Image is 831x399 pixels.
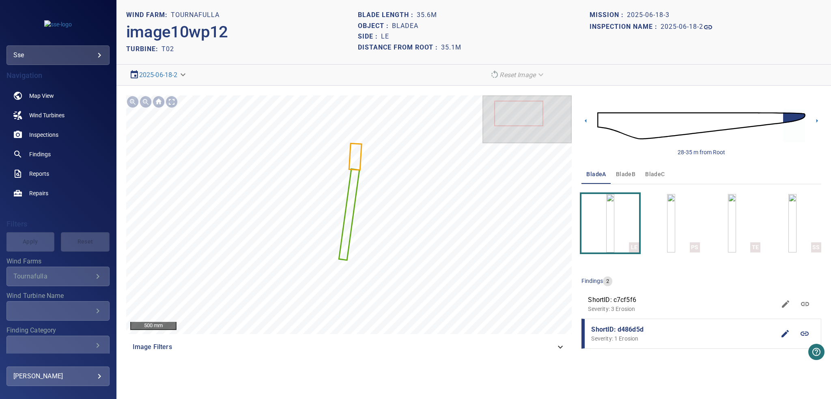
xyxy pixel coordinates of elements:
h1: WIND FARM: [126,11,171,19]
img: d [597,101,805,151]
h1: LE [381,33,389,41]
div: Wind Turbine Name [6,301,110,321]
div: Zoom in [126,95,139,108]
a: SS [788,194,797,252]
a: reports noActive [6,164,110,183]
h1: bladeA [392,22,418,30]
div: [PERSON_NAME] [13,370,103,383]
a: 2025-06-18-2 [661,22,713,32]
div: Go home [152,95,165,108]
a: 2025-06-18-2 [139,71,178,79]
span: bladeA [586,169,606,179]
em: Reset Image [499,71,536,79]
span: Wind Turbines [29,111,65,119]
span: Repairs [29,189,48,197]
div: Zoom out [139,95,152,108]
span: Image Filters [133,342,556,352]
h4: Navigation [6,71,110,80]
span: 2 [603,278,612,285]
span: Findings [29,150,51,158]
div: Wind Farms [6,267,110,286]
a: TE [728,194,736,252]
div: PS [690,242,700,252]
div: 28-35 m from Root [678,148,725,156]
h1: 2025-06-18-3 [627,11,670,19]
span: bladeC [645,169,665,179]
div: Image Filters [126,337,572,357]
div: 2025-06-18-2 [126,68,191,82]
button: PS [642,194,700,252]
div: sse [6,45,110,65]
span: Reports [29,170,49,178]
span: Map View [29,92,54,100]
h1: Tournafulla [171,11,220,19]
h2: image10wp12 [126,22,228,42]
div: Reset Image [487,68,549,82]
h4: Filters [6,220,110,228]
div: Toggle full page [165,95,178,108]
label: Wind Farms [6,258,110,265]
h1: 2025-06-18-2 [661,23,703,31]
button: SS [764,194,821,252]
h1: Side : [358,33,381,41]
label: Finding Category [6,327,110,334]
h1: 35.1m [441,44,461,52]
div: TE [750,242,760,252]
img: sse-logo [44,20,72,28]
a: map noActive [6,86,110,106]
span: ShortID: d486d5d [591,325,775,334]
a: repairs noActive [6,183,110,203]
span: ShortID: c7cf5f6 [588,295,776,305]
span: findings [581,278,603,284]
h1: Blade length : [358,11,417,19]
div: LE [629,242,639,252]
h1: Inspection name : [590,23,661,31]
a: LE [606,194,614,252]
a: windturbines noActive [6,106,110,125]
span: Inspections [29,131,58,139]
label: Wind Turbine Name [6,293,110,299]
h2: TURBINE: [126,45,161,53]
div: SS [811,242,821,252]
h1: Object : [358,22,392,30]
div: Tournafulla [13,272,93,280]
h1: Mission : [590,11,627,19]
h1: Distance from root : [358,44,441,52]
a: inspections noActive [6,125,110,145]
span: bladeB [616,169,635,179]
a: findings noActive [6,145,110,164]
div: Finding Category [6,336,110,355]
button: LE [581,194,639,252]
p: Severity: 1 Erosion [591,334,775,343]
p: Severity: 3 Erosion [588,305,776,313]
div: sse [13,49,103,62]
button: TE [703,194,761,252]
a: PS [667,194,675,252]
h1: 35.6m [417,11,437,19]
h2: T02 [161,45,174,53]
